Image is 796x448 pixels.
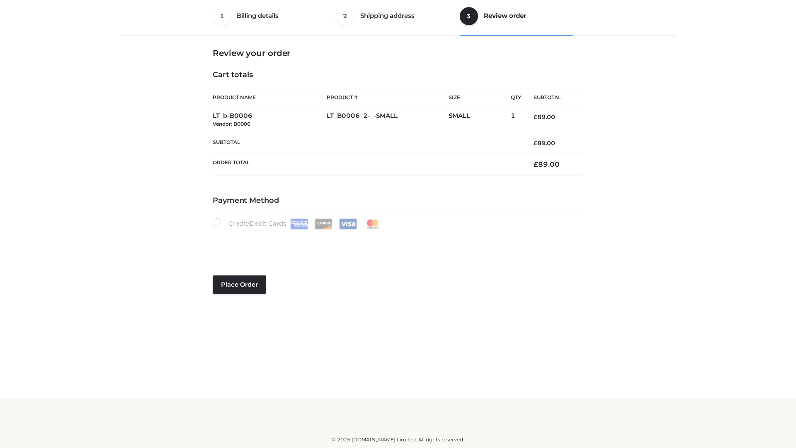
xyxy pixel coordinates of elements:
th: Product Name [213,88,327,107]
th: Subtotal [521,88,583,107]
td: LT_B0006_2-_-SMALL [327,107,449,133]
td: 1 [511,107,521,133]
bdi: 89.00 [534,113,555,121]
th: Subtotal [213,133,521,153]
img: Mastercard [364,219,381,229]
td: LT_b-B0006 [213,107,327,133]
th: Order Total [213,153,521,175]
img: Amex [290,219,308,229]
td: SMALL [449,107,511,133]
img: Visa [339,219,357,229]
div: © 2025 [DOMAIN_NAME] Limited. All rights reserved. [123,436,673,444]
small: Vendor: B0006 [213,121,250,127]
th: Product # [327,88,449,107]
img: Discover [315,219,332,229]
bdi: 89.00 [534,139,555,147]
iframe: Secure payment input frame [211,228,582,258]
span: £ [534,160,538,168]
bdi: 89.00 [534,160,560,168]
h3: Review your order [213,48,583,58]
label: Credit/Debit Cards [213,218,382,229]
th: Size [449,88,507,107]
h4: Cart totals [213,71,583,80]
h4: Payment Method [213,196,583,205]
button: Place order [213,275,266,294]
span: £ [534,139,537,147]
span: £ [534,113,537,121]
th: Qty [511,88,521,107]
